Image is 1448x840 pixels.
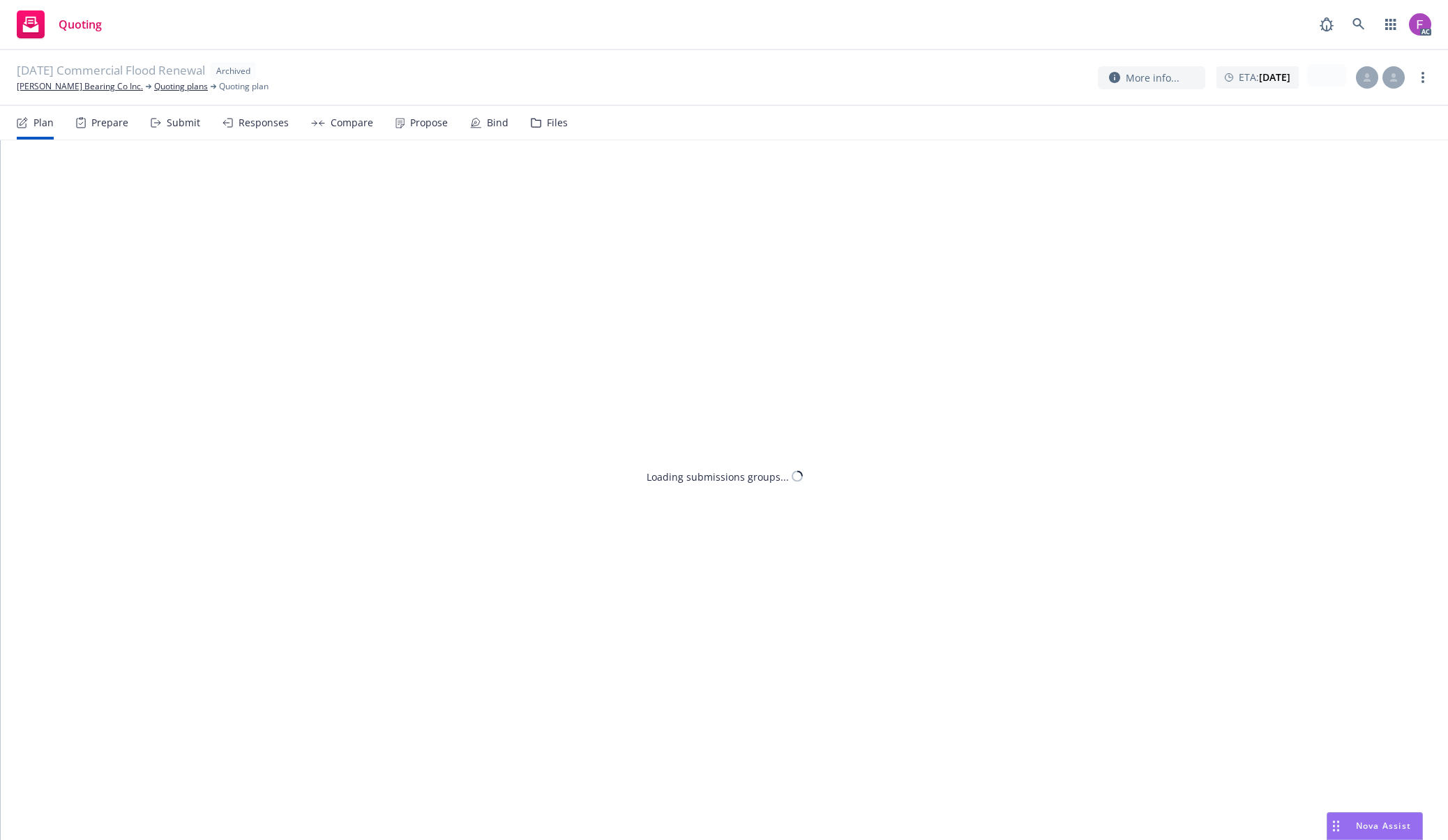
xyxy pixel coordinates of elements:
[1345,10,1373,38] a: Search
[1327,813,1345,839] div: Drag to move
[154,80,208,93] a: Quoting plans
[647,469,789,483] div: Loading submissions groups...
[33,117,54,128] div: Plan
[1313,10,1341,38] a: Report a Bug
[1356,820,1411,832] span: Nova Assist
[1126,70,1179,85] span: More info...
[1098,66,1205,89] button: More info...
[487,117,508,128] div: Bind
[1415,69,1431,86] a: more
[1327,812,1423,840] button: Nova Assist
[17,80,143,93] a: [PERSON_NAME] Bearing Co Inc.
[1409,13,1431,36] img: photo
[547,117,568,128] div: Files
[216,65,250,77] span: Archived
[1239,70,1290,84] span: ETA :
[91,117,128,128] div: Prepare
[331,117,373,128] div: Compare
[17,62,205,80] span: [DATE] Commercial Flood Renewal
[59,19,102,30] span: Quoting
[11,5,107,44] a: Quoting
[1259,70,1290,84] strong: [DATE]
[167,117,200,128] div: Submit
[1377,10,1405,38] a: Switch app
[410,117,448,128] div: Propose
[219,80,269,93] span: Quoting plan
[239,117,289,128] div: Responses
